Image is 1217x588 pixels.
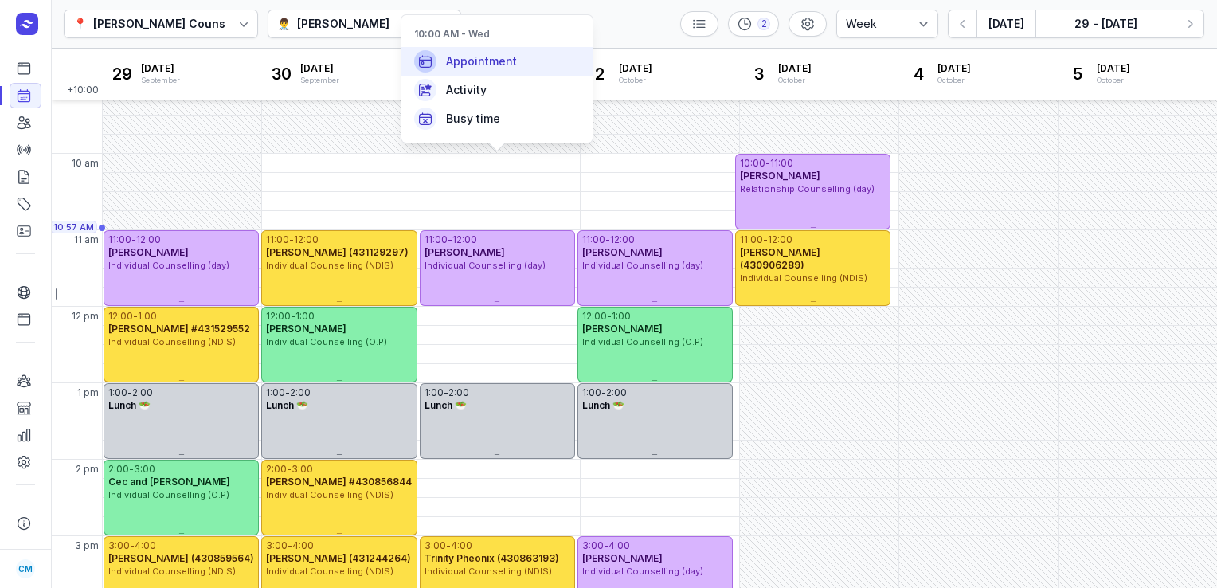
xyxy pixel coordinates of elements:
[763,233,768,246] div: -
[290,386,311,399] div: 2:00
[289,233,294,246] div: -
[757,18,770,30] div: 2
[108,489,229,500] span: Individual Counselling (O.P)
[768,233,792,246] div: 12:00
[74,233,99,246] span: 11 am
[937,62,971,75] span: [DATE]
[108,386,127,399] div: 1:00
[582,539,604,552] div: 3:00
[266,476,412,488] span: [PERSON_NAME] #430856844
[266,310,291,323] div: 12:00
[136,233,161,246] div: 12:00
[300,75,339,86] div: September
[77,386,99,399] span: 1 pm
[619,62,652,75] span: [DATE]
[582,233,605,246] div: 11:00
[108,233,131,246] div: 11:00
[297,14,389,33] div: [PERSON_NAME]
[130,539,135,552] div: -
[266,552,411,564] span: [PERSON_NAME] (431244264)
[132,386,153,399] div: 2:00
[740,246,820,271] span: [PERSON_NAME] (430906289)
[291,310,295,323] div: -
[138,310,157,323] div: 1:00
[1097,75,1130,86] div: October
[277,14,291,33] div: 👨‍⚕️
[446,53,517,69] span: Appointment
[451,539,472,552] div: 4:00
[266,336,387,347] span: Individual Counselling (O.P)
[740,272,867,284] span: Individual Counselling (NDIS)
[72,310,99,323] span: 12 pm
[108,310,133,323] div: 12:00
[1065,61,1090,87] div: 5
[294,233,319,246] div: 12:00
[582,310,607,323] div: 12:00
[401,25,593,44] div: 10:00 AM - Wed
[108,552,254,564] span: [PERSON_NAME] (430859564)
[67,84,102,100] span: +10:00
[266,463,287,476] div: 2:00
[266,489,393,500] span: Individual Counselling (NDIS)
[582,336,703,347] span: Individual Counselling (O.P)
[266,399,308,411] span: Lunch 🥗
[108,399,151,411] span: Lunch 🥗
[778,75,812,86] div: October
[582,386,601,399] div: 1:00
[446,82,487,98] span: Activity
[425,552,559,564] span: Trinity Pheonix (430863193)
[425,566,552,577] span: Individual Counselling (NDIS)
[582,260,703,271] span: Individual Counselling (day)
[108,246,189,258] span: [PERSON_NAME]
[108,566,236,577] span: Individual Counselling (NDIS)
[740,157,765,170] div: 10:00
[133,310,138,323] div: -
[778,62,812,75] span: [DATE]
[425,539,446,552] div: 3:00
[604,539,608,552] div: -
[134,463,155,476] div: 3:00
[452,233,477,246] div: 12:00
[607,310,612,323] div: -
[582,399,624,411] span: Lunch 🥗
[582,323,663,335] span: [PERSON_NAME]
[127,386,132,399] div: -
[266,386,285,399] div: 1:00
[446,111,500,127] span: Busy time
[108,539,130,552] div: 3:00
[740,183,875,194] span: Relationship Counselling (day)
[425,246,505,258] span: [PERSON_NAME]
[288,539,292,552] div: -
[425,260,546,271] span: Individual Counselling (day)
[937,75,971,86] div: October
[285,386,290,399] div: -
[287,463,292,476] div: -
[610,233,635,246] div: 12:00
[1097,62,1130,75] span: [DATE]
[266,233,289,246] div: 11:00
[72,157,99,170] span: 10 am
[601,386,606,399] div: -
[446,539,451,552] div: -
[619,75,652,86] div: October
[131,233,136,246] div: -
[605,233,610,246] div: -
[448,386,469,399] div: 2:00
[108,463,129,476] div: 2:00
[135,539,156,552] div: 4:00
[425,386,444,399] div: 1:00
[109,61,135,87] div: 29
[266,566,393,577] span: Individual Counselling (NDIS)
[606,386,627,399] div: 2:00
[141,62,180,75] span: [DATE]
[73,14,87,33] div: 📍
[75,539,99,552] span: 3 pm
[108,476,230,488] span: Cec and [PERSON_NAME]
[76,463,99,476] span: 2 pm
[268,61,294,87] div: 30
[906,61,931,87] div: 4
[740,170,820,182] span: [PERSON_NAME]
[448,233,452,246] div: -
[770,157,793,170] div: 11:00
[266,539,288,552] div: 3:00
